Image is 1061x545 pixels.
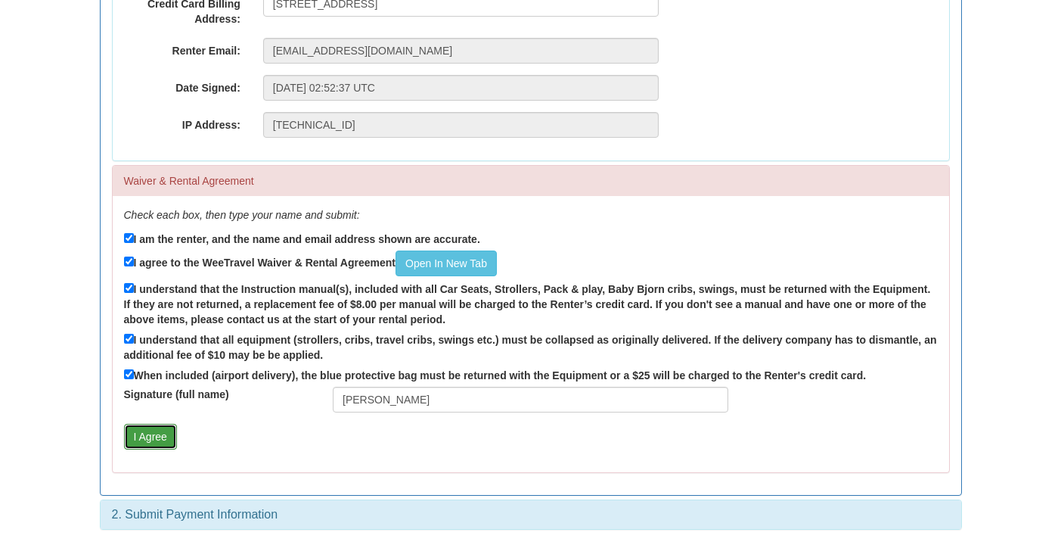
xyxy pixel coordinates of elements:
h3: 2. Submit Payment Information [112,508,950,522]
a: Open In New Tab [396,251,497,276]
input: I understand that the Instruction manual(s), included with all Car Seats, Strollers, Pack & play,... [124,283,134,293]
input: I understand that all equipment (strollers, cribs, travel cribs, swings etc.) must be collapsed a... [124,334,134,344]
label: I am the renter, and the name and email address shown are accurate. [124,230,480,247]
label: I agree to the WeeTravel Waiver & Rental Agreement [124,251,497,276]
div: Waiver & Rental Agreement [113,166,949,196]
input: Full Name [333,387,728,413]
button: I Agree [124,424,177,450]
input: I am the renter, and the name and email address shown are accurate. [124,233,134,243]
label: Renter Email: [113,38,252,58]
label: Date Signed: [113,75,252,95]
label: IP Address: [113,112,252,132]
label: I understand that all equipment (strollers, cribs, travel cribs, swings etc.) must be collapsed a... [124,331,938,363]
input: I agree to the WeeTravel Waiver & Rental AgreementOpen In New Tab [124,257,134,266]
label: When included (airport delivery), the blue protective bag must be returned with the Equipment or ... [124,366,867,383]
em: Check each box, then type your name and submit: [124,209,360,221]
label: Signature (full name) [113,387,322,402]
label: I understand that the Instruction manual(s), included with all Car Seats, Strollers, Pack & play,... [124,280,938,327]
input: When included (airport delivery), the blue protective bag must be returned with the Equipment or ... [124,369,134,379]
